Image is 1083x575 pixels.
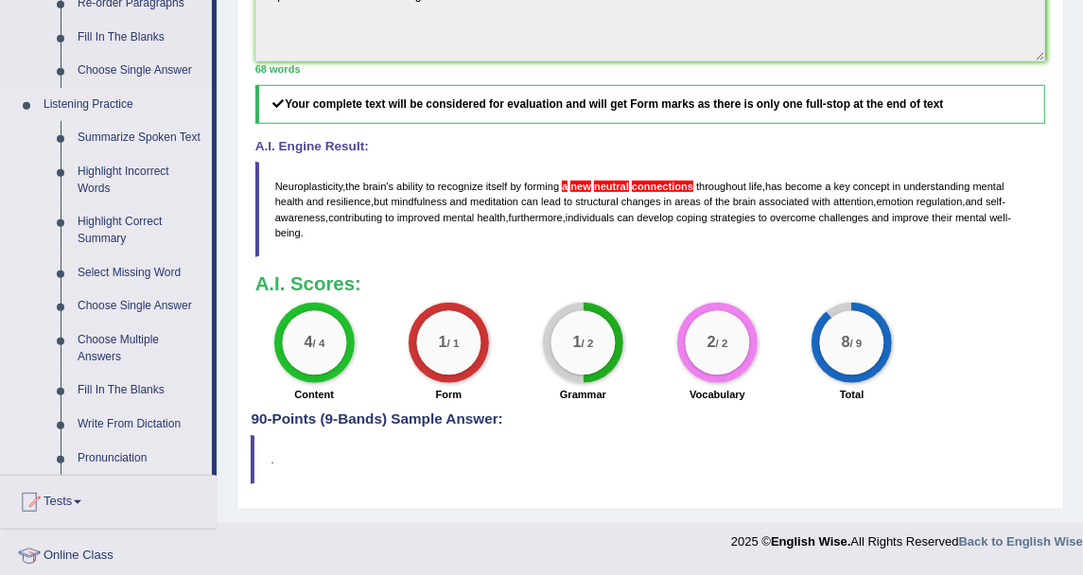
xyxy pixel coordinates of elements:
[850,338,863,350] small: / 9
[760,196,810,207] span: associated
[69,323,212,374] a: Choose Multiple Answers
[443,212,474,223] span: mental
[69,54,212,88] a: Choose Single Answer
[731,523,1083,550] div: 2025 © All Rights Reserved
[632,181,693,192] span: The plural noun “connections” cannot be used with the article “a”. Did you mean “a new neutral co...
[426,181,434,192] span: to
[582,338,594,350] small: / 2
[562,181,568,192] span: The plural noun “connections” cannot be used with the article “a”. Did you mean “a new neutral co...
[396,181,423,192] span: ability
[521,196,538,207] span: can
[903,181,969,192] span: understanding
[973,181,1004,192] span: mental
[69,155,212,205] a: Highlight Incorrect Words
[840,387,865,402] label: Total
[69,408,212,442] a: Write From Dictation
[255,85,1046,124] h5: Your complete text will be considered for evaluation and will get Form marks as there is only one...
[69,374,212,408] a: Fill In The Blanks
[621,196,661,207] span: changes
[1,476,217,523] a: Tests
[255,140,1046,154] h4: A.I. Engine Result:
[560,387,606,402] label: Grammar
[566,212,615,223] span: individuals
[564,196,572,207] span: to
[486,181,508,192] span: itself
[834,181,850,192] span: key
[470,196,518,207] span: meditation
[568,181,570,192] span: The plural noun “connections” cannot be used with the article “a”. Did you mean “a new neutral co...
[676,212,707,223] span: coping
[541,196,561,207] span: lead
[819,212,869,223] span: challenges
[312,338,324,350] small: / 4
[770,212,816,223] span: overcome
[436,387,463,402] label: Form
[275,181,343,192] span: Neuroplasticity
[374,196,388,207] span: but
[892,212,929,223] span: improve
[618,212,635,223] span: can
[306,196,323,207] span: and
[275,227,301,238] span: being
[446,338,459,350] small: / 1
[825,181,830,192] span: a
[69,442,212,476] a: Pronunciation
[749,181,762,192] span: life
[591,181,594,192] span: The plural noun “connections” cannot be used with the article “a”. Did you mean “a new neutral co...
[255,273,361,294] b: A.I. Scores:
[853,181,890,192] span: concept
[570,181,590,192] span: The plural noun “connections” cannot be used with the article “a”. Did you mean “a new neutral co...
[345,181,359,192] span: the
[326,196,371,207] span: resilience
[759,212,767,223] span: to
[575,196,618,207] span: structural
[69,256,212,290] a: Select Missing Word
[674,196,701,207] span: areas
[511,181,522,192] span: by
[785,181,822,192] span: become
[833,196,873,207] span: attention
[733,196,757,207] span: brain
[392,196,447,207] span: mindfulness
[629,181,632,192] span: The plural noun “connections” cannot be used with the article “a”. Did you mean “a new neutral co...
[594,181,629,192] span: The plural noun “connections” cannot be used with the article “a”. Did you mean “a new neutral co...
[69,205,212,255] a: Highlight Correct Summary
[710,212,756,223] span: strategies
[251,435,1049,484] blockquote: .
[933,212,953,223] span: their
[989,212,1007,223] span: well
[294,387,334,402] label: Content
[438,181,483,192] span: recognize
[664,196,673,207] span: in
[765,181,782,192] span: has
[509,212,563,223] span: furthermore
[704,196,712,207] span: of
[397,212,440,223] span: improved
[966,196,983,207] span: and
[389,181,394,192] span: s
[363,181,387,192] span: brain
[771,534,850,549] strong: English Wise.
[275,212,325,223] span: awareness
[35,88,212,122] a: Listening Practice
[872,212,889,223] span: and
[328,212,382,223] span: contributing
[255,61,1046,77] div: 68 words
[893,181,901,192] span: in
[304,334,312,351] big: 4
[69,21,212,55] a: Fill In The Blanks
[877,196,914,207] span: emotion
[959,534,1083,549] a: Back to English Wise
[690,387,745,402] label: Vocabulary
[477,212,505,223] span: health
[637,212,673,223] span: develop
[524,181,559,192] span: forming
[69,121,212,155] a: Summarize Spoken Text
[450,196,467,207] span: and
[69,289,212,323] a: Choose Single Answer
[572,334,581,351] big: 1
[696,181,746,192] span: throughout
[955,212,987,223] span: mental
[715,196,729,207] span: the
